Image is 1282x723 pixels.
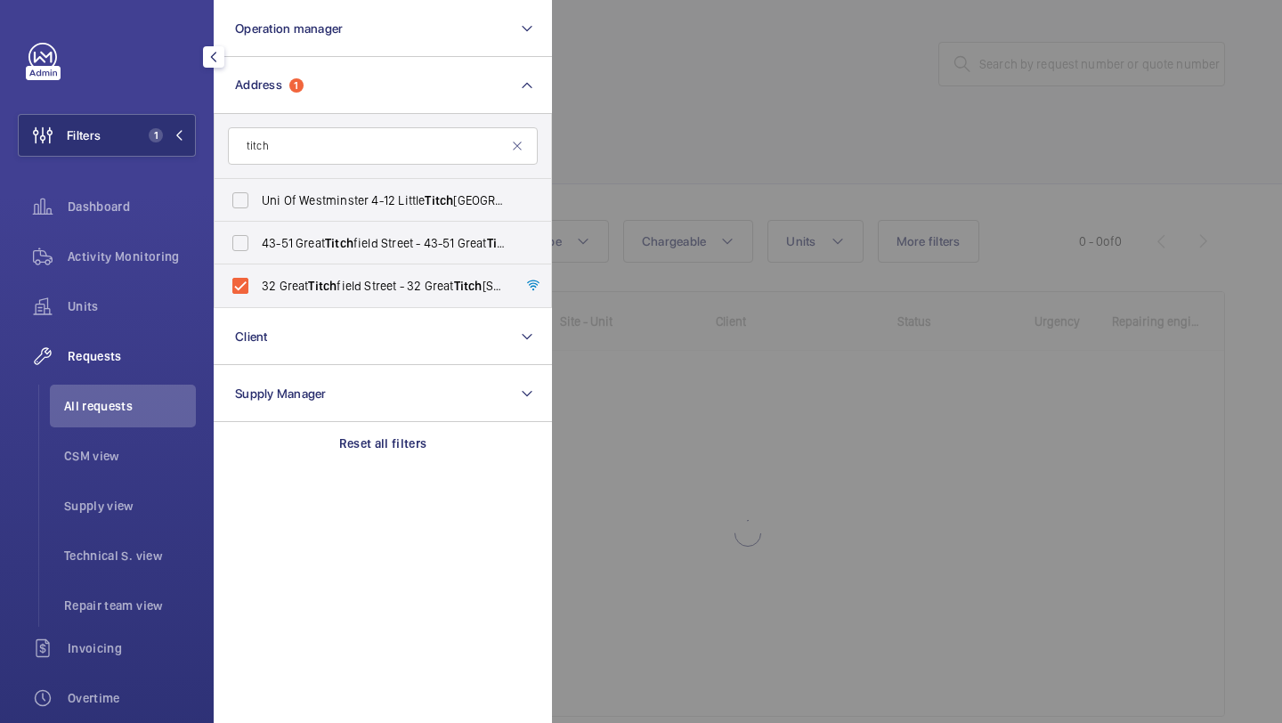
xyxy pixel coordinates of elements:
button: Filters1 [18,114,196,157]
span: 1 [149,128,163,142]
span: Dashboard [68,198,196,215]
span: CSM view [64,447,196,465]
span: Supply view [64,497,196,515]
span: Activity Monitoring [68,248,196,265]
span: Requests [68,347,196,365]
span: All requests [64,397,196,415]
span: Units [68,297,196,315]
span: Filters [67,126,101,144]
span: Overtime [68,689,196,707]
span: Invoicing [68,639,196,657]
span: Technical S. view [64,547,196,565]
span: Repair team view [64,597,196,614]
